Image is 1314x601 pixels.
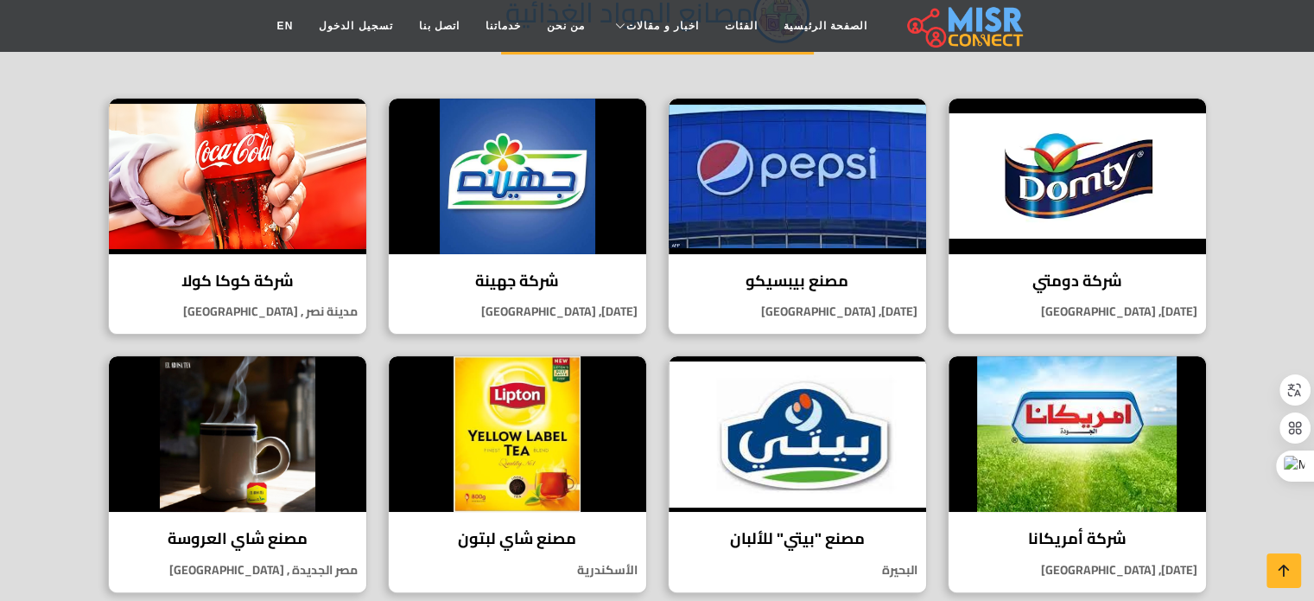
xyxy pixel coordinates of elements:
[109,99,366,254] img: شركة كوكا كولا
[389,303,646,321] p: [DATE], [GEOGRAPHIC_DATA]
[962,272,1193,291] h4: شركة دومتي
[109,356,366,512] img: مصنع شاي العروسة
[109,303,366,321] p: مدينة نصر , [GEOGRAPHIC_DATA]
[98,355,378,593] a: مصنع شاي العروسة مصنع شاي العروسة مصر الجديدة , [GEOGRAPHIC_DATA]
[98,98,378,336] a: شركة كوكا كولا شركة كوكا كولا مدينة نصر , [GEOGRAPHIC_DATA]
[669,561,926,579] p: البحيرة
[712,10,771,42] a: الفئات
[626,18,699,34] span: اخبار و مقالات
[669,356,926,512] img: مصنع "بيتي" للألبان
[949,561,1206,579] p: [DATE], [GEOGRAPHIC_DATA]
[907,4,1023,48] img: main.misr_connect
[109,561,366,579] p: مصر الجديدة , [GEOGRAPHIC_DATA]
[389,356,646,512] img: مصنع شاي لبتون
[949,99,1206,254] img: شركة دومتي
[598,10,712,42] a: اخبار و مقالات
[669,303,926,321] p: [DATE], [GEOGRAPHIC_DATA]
[657,98,937,336] a: مصنع بيبسيكو مصنع بيبسيكو [DATE], [GEOGRAPHIC_DATA]
[669,99,926,254] img: مصنع بيبسيكو
[306,10,405,42] a: تسجيل الدخول
[949,356,1206,512] img: شركة أمريكانا
[402,529,633,548] h4: مصنع شاي لبتون
[378,98,657,336] a: شركة جهينة شركة جهينة [DATE], [GEOGRAPHIC_DATA]
[657,355,937,593] a: مصنع "بيتي" للألبان مصنع "بيتي" للألبان البحيرة
[771,10,880,42] a: الصفحة الرئيسية
[682,272,913,291] h4: مصنع بيبسيكو
[264,10,307,42] a: EN
[682,529,913,548] h4: مصنع "بيتي" للألبان
[402,272,633,291] h4: شركة جهينة
[122,529,353,548] h4: مصنع شاي العروسة
[473,10,534,42] a: خدماتنا
[122,272,353,291] h4: شركة كوكا كولا
[378,355,657,593] a: مصنع شاي لبتون مصنع شاي لبتون الأسكندرية
[406,10,473,42] a: اتصل بنا
[937,355,1217,593] a: شركة أمريكانا شركة أمريكانا [DATE], [GEOGRAPHIC_DATA]
[389,561,646,579] p: الأسكندرية
[962,529,1193,548] h4: شركة أمريكانا
[389,99,646,254] img: شركة جهينة
[534,10,598,42] a: من نحن
[949,303,1206,321] p: [DATE], [GEOGRAPHIC_DATA]
[937,98,1217,336] a: شركة دومتي شركة دومتي [DATE], [GEOGRAPHIC_DATA]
